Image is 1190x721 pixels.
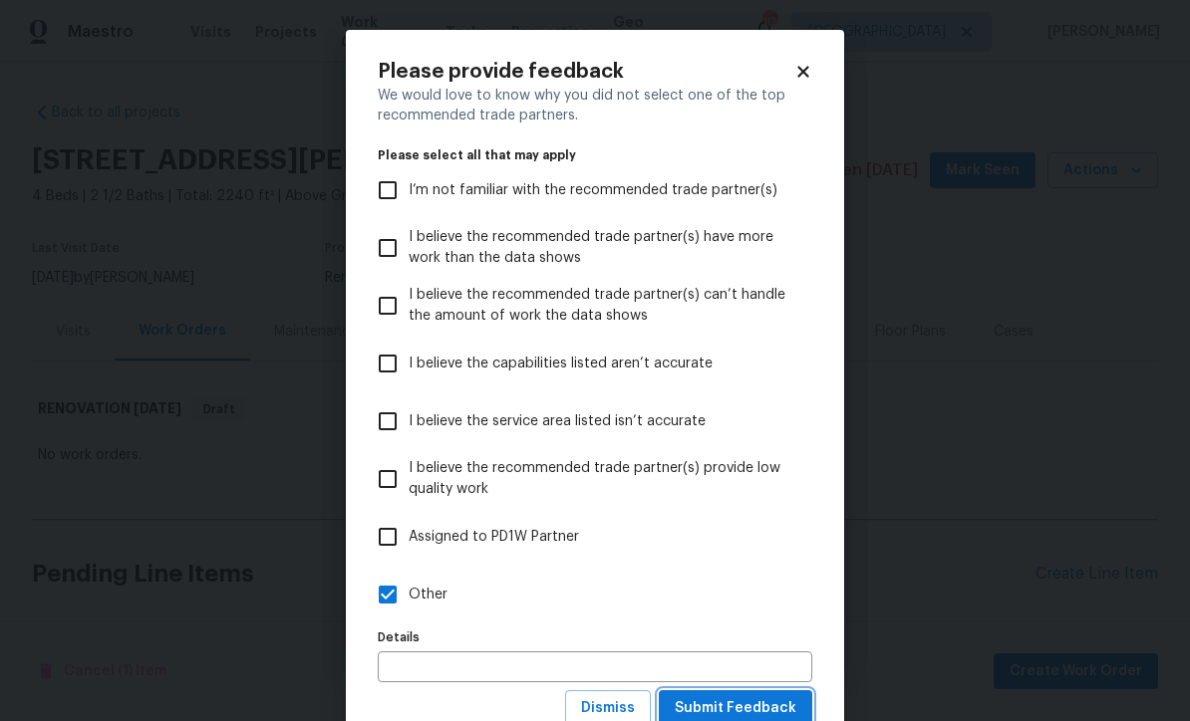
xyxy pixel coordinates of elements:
[675,696,796,721] span: Submit Feedback
[409,227,796,269] span: I believe the recommended trade partner(s) have more work than the data shows
[378,86,812,125] div: We would love to know why you did not select one of the top recommended trade partners.
[409,585,447,605] span: Other
[409,285,796,327] span: I believe the recommended trade partner(s) can’t handle the amount of work the data shows
[581,696,635,721] span: Dismiss
[378,62,794,82] h2: Please provide feedback
[378,631,812,643] label: Details
[409,458,796,500] span: I believe the recommended trade partner(s) provide low quality work
[409,180,777,201] span: I’m not familiar with the recommended trade partner(s)
[409,411,706,432] span: I believe the service area listed isn’t accurate
[378,149,812,161] legend: Please select all that may apply
[409,527,579,548] span: Assigned to PD1W Partner
[409,354,713,374] span: I believe the capabilities listed aren’t accurate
